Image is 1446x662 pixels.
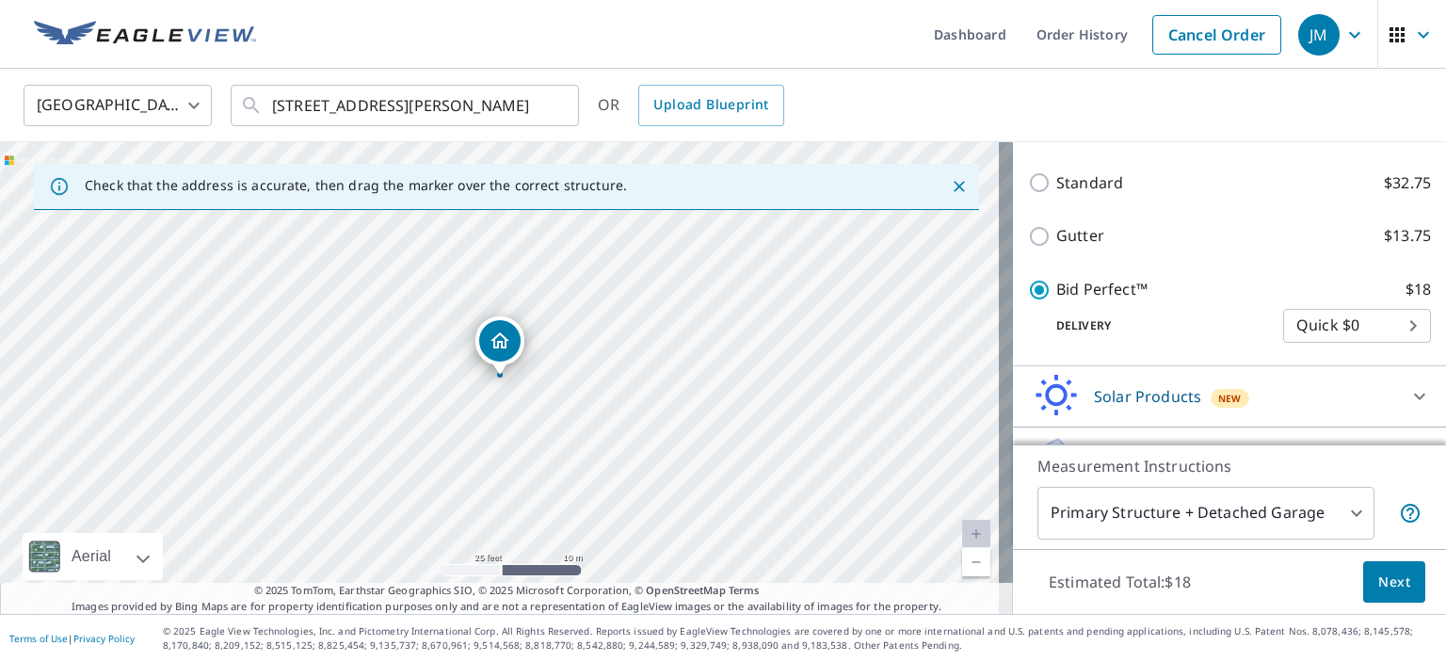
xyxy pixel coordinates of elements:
p: © 2025 Eagle View Technologies, Inc. and Pictometry International Corp. All Rights Reserved. Repo... [163,624,1437,653]
p: | [9,633,135,644]
div: [GEOGRAPHIC_DATA] [24,79,212,132]
span: New [1218,391,1242,406]
div: Quick $0 [1283,299,1431,352]
span: © 2025 TomTom, Earthstar Geographics SIO, © 2025 Microsoft Corporation, © [254,583,760,599]
a: Terms [729,583,760,597]
a: OpenStreetMap [646,583,725,597]
a: Terms of Use [9,632,68,645]
div: OR [598,85,784,126]
div: Dropped pin, building 1, Residential property, 732 Graham Ct Danville, CA 94526 [475,316,524,375]
div: JM [1298,14,1340,56]
div: Walls ProductsNew [1028,435,1431,480]
img: EV Logo [34,21,256,49]
div: Aerial [23,533,163,580]
button: Next [1363,561,1425,604]
span: Your report will include the primary structure and a detached garage if one exists. [1399,502,1422,525]
p: Gutter [1056,224,1104,248]
a: Upload Blueprint [638,85,783,126]
input: Search by address or latitude-longitude [272,79,540,132]
p: Solar Products [1094,385,1201,408]
span: Next [1378,571,1410,594]
p: Estimated Total: $18 [1034,561,1206,603]
button: Close [947,174,972,199]
a: Privacy Policy [73,632,135,645]
p: Delivery [1028,317,1283,334]
div: Solar ProductsNew [1028,374,1431,419]
p: $13.75 [1384,224,1431,248]
p: Check that the address is accurate, then drag the marker over the correct structure. [85,177,627,194]
p: Standard [1056,171,1123,195]
p: $18 [1406,278,1431,301]
p: $32.75 [1384,171,1431,195]
a: Cancel Order [1152,15,1281,55]
span: Upload Blueprint [653,93,768,117]
a: Current Level 20, Zoom Out [962,548,990,576]
div: Primary Structure + Detached Garage [1037,487,1374,540]
div: Aerial [66,533,117,580]
a: Current Level 20, Zoom In Disabled [962,520,990,548]
p: Bid Perfect™ [1056,278,1148,301]
p: Measurement Instructions [1037,455,1422,477]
